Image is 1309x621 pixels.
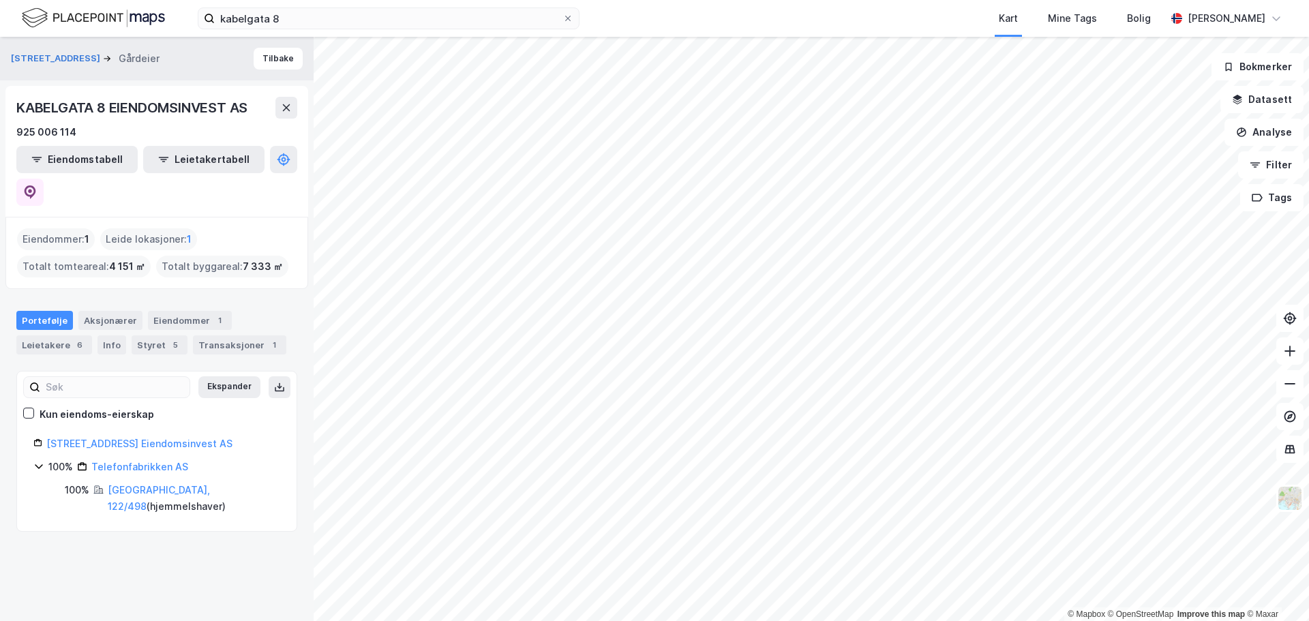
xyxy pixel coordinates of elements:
[46,438,232,449] a: [STREET_ADDRESS] Eiendomsinvest AS
[168,338,182,352] div: 5
[40,406,154,423] div: Kun eiendoms-eierskap
[1241,556,1309,621] iframe: Chat Widget
[1212,53,1304,80] button: Bokmerker
[1220,86,1304,113] button: Datasett
[267,338,281,352] div: 1
[85,231,89,247] span: 1
[108,484,210,512] a: [GEOGRAPHIC_DATA], 122/498
[1048,10,1097,27] div: Mine Tags
[215,8,562,29] input: Søk på adresse, matrikkel, gårdeiere, leietakere eller personer
[16,97,250,119] div: KABELGATA 8 EIENDOMSINVEST AS
[156,256,288,277] div: Totalt byggareal :
[78,311,142,330] div: Aksjonærer
[1240,184,1304,211] button: Tags
[213,314,226,327] div: 1
[148,311,232,330] div: Eiendommer
[11,52,103,65] button: [STREET_ADDRESS]
[16,311,73,330] div: Portefølje
[999,10,1018,27] div: Kart
[91,461,188,472] a: Telefonfabrikken AS
[40,377,190,397] input: Søk
[1108,609,1174,619] a: OpenStreetMap
[16,124,76,140] div: 925 006 114
[243,258,283,275] span: 7 333 ㎡
[1241,556,1309,621] div: Kontrollprogram for chat
[143,146,265,173] button: Leietakertabell
[132,335,187,354] div: Styret
[119,50,160,67] div: Gårdeier
[17,256,151,277] div: Totalt tomteareal :
[100,228,197,250] div: Leide lokasjoner :
[1177,609,1245,619] a: Improve this map
[254,48,303,70] button: Tilbake
[1224,119,1304,146] button: Analyse
[1188,10,1265,27] div: [PERSON_NAME]
[97,335,126,354] div: Info
[65,482,89,498] div: 100%
[108,482,280,515] div: ( hjemmelshaver )
[1277,485,1303,511] img: Z
[22,6,165,30] img: logo.f888ab2527a4732fd821a326f86c7f29.svg
[48,459,73,475] div: 100%
[1238,151,1304,179] button: Filter
[1127,10,1151,27] div: Bolig
[187,231,192,247] span: 1
[1068,609,1105,619] a: Mapbox
[16,146,138,173] button: Eiendomstabell
[73,338,87,352] div: 6
[16,335,92,354] div: Leietakere
[17,228,95,250] div: Eiendommer :
[109,258,145,275] span: 4 151 ㎡
[193,335,286,354] div: Transaksjoner
[198,376,260,398] button: Ekspander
